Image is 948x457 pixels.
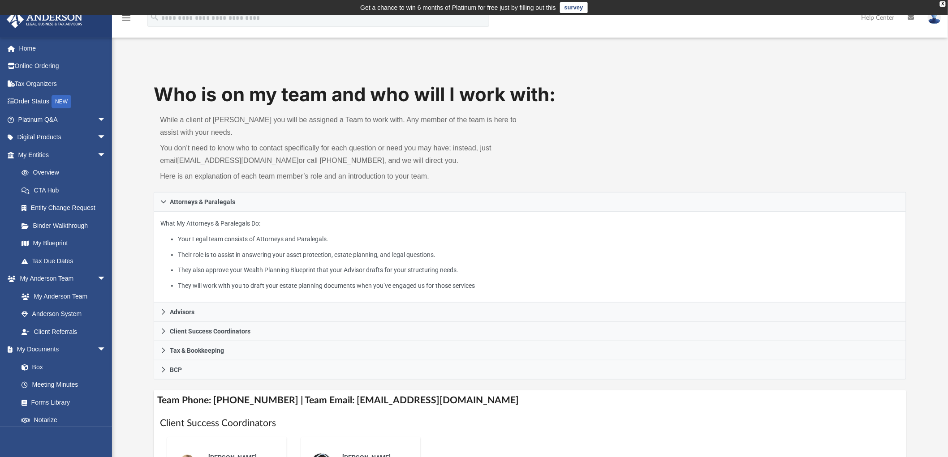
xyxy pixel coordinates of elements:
[97,341,115,359] span: arrow_drop_down
[170,347,224,354] span: Tax & Bookkeeping
[360,2,556,13] div: Get a chance to win 6 months of Platinum for free just by filling out this
[97,270,115,288] span: arrow_drop_down
[6,39,120,57] a: Home
[160,170,524,183] p: Here is an explanation of each team member’s role and an introduction to your team.
[6,128,120,146] a: Digital Productsarrow_drop_down
[160,218,899,291] p: What My Attorneys & Paralegals Do:
[160,114,524,139] p: While a client of [PERSON_NAME] you will be assigned a Team to work with. Any member of the team ...
[154,360,906,380] a: BCP
[940,1,946,7] div: close
[6,146,120,164] a: My Entitiesarrow_drop_down
[4,11,85,28] img: Anderson Advisors Platinum Portal
[52,95,71,108] div: NEW
[160,417,900,430] h1: Client Success Coordinators
[13,393,111,411] a: Forms Library
[13,411,115,429] a: Notarize
[97,146,115,164] span: arrow_drop_down
[928,11,941,24] img: User Pic
[150,12,159,22] i: search
[13,287,111,305] a: My Anderson Team
[154,390,906,410] h4: Team Phone: [PHONE_NUMBER] | Team Email: [EMAIL_ADDRESS][DOMAIN_NAME]
[170,199,235,205] span: Attorneys & Paralegals
[13,358,111,376] a: Box
[13,305,115,323] a: Anderson System
[121,17,132,23] a: menu
[170,367,182,373] span: BCP
[13,323,115,341] a: Client Referrals
[178,265,899,276] li: They also approve your Wealth Planning Blueprint that your Advisor drafts for your structuring ne...
[13,252,120,270] a: Tax Due Dates
[121,13,132,23] i: menu
[160,142,524,167] p: You don’t need to know who to contact specifically for each question or need you may have; instea...
[178,249,899,261] li: Their role is to assist in answering your asset protection, estate planning, and legal questions.
[178,280,899,291] li: They will work with you to draft your estate planning documents when you’ve engaged us for those ...
[170,309,194,315] span: Advisors
[154,212,906,303] div: Attorneys & Paralegals
[154,81,906,108] h1: Who is on my team and who will I work with:
[13,181,120,199] a: CTA Hub
[170,328,250,334] span: Client Success Coordinators
[6,75,120,93] a: Tax Organizers
[97,128,115,147] span: arrow_drop_down
[13,199,120,217] a: Entity Change Request
[154,303,906,322] a: Advisors
[154,192,906,212] a: Attorneys & Paralegals
[6,57,120,75] a: Online Ordering
[177,157,299,164] a: [EMAIL_ADDRESS][DOMAIN_NAME]
[178,234,899,245] li: Your Legal team consists of Attorneys and Paralegals.
[560,2,588,13] a: survey
[13,217,120,235] a: Binder Walkthrough
[13,164,120,182] a: Overview
[6,111,120,128] a: Platinum Q&Aarrow_drop_down
[6,270,115,288] a: My Anderson Teamarrow_drop_down
[97,111,115,129] span: arrow_drop_down
[13,376,115,394] a: Meeting Minutes
[13,235,115,252] a: My Blueprint
[6,341,115,359] a: My Documentsarrow_drop_down
[154,341,906,360] a: Tax & Bookkeeping
[6,93,120,111] a: Order StatusNEW
[154,322,906,341] a: Client Success Coordinators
